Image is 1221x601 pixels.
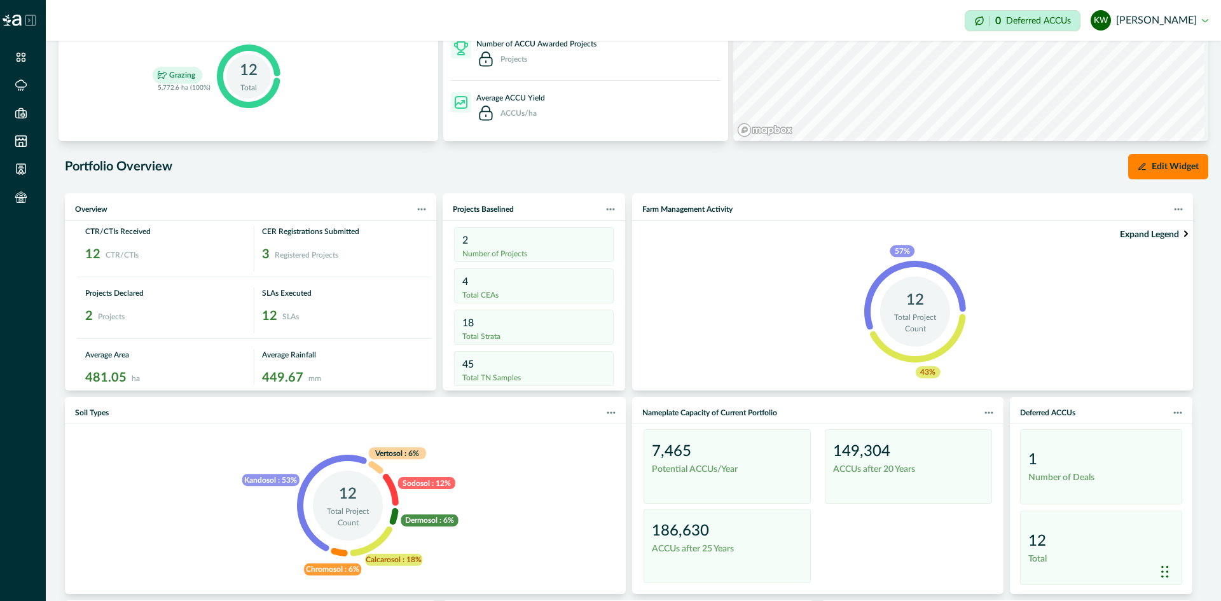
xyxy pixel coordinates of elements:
p: Portfolio Overview [65,157,172,176]
text: Dermosol : 6% [405,516,454,524]
p: 1 [1028,448,1174,471]
p: CER Registrations Submitted [262,226,424,237]
text: Sodosol : 12% [403,480,451,487]
p: Number of ACCU Awarded Projects [476,38,597,50]
p: ha [132,371,140,384]
p: CTR/CTIs [106,248,139,261]
p: Registered Projects [275,248,338,261]
p: Soil Types [75,407,109,418]
iframe: Chat Widget [1157,540,1221,601]
p: 449.67 [262,368,303,387]
text: Calcarosol : 18% [366,556,422,563]
p: ACCUs after 25 Years [652,542,803,556]
p: 186,630 [652,520,728,542]
div: Drag [1161,553,1169,591]
p: 481.05 [85,368,127,387]
text: 57% [895,247,910,255]
span: Expand Legend [1120,226,1184,242]
p: 7,465 [652,440,728,463]
p: Average Area [85,349,246,361]
p: SLAs Executed [262,287,424,299]
p: Number of Projects [462,248,605,259]
text: Vertosol : 6% [375,450,419,457]
p: Deferred ACCUs [1006,16,1071,25]
p: Total TN Samples [462,372,605,383]
p: Projects Baselined [453,204,514,215]
text: Chromosol : 6% [306,565,359,573]
p: Total Strata [462,331,605,342]
p: Projects Declared [85,287,246,299]
div: Average ACCU Yield icon [451,92,471,113]
p: mm [308,371,321,384]
p: Average Rainfall [262,349,424,361]
p: 3 [262,245,270,264]
div: Number of ACCU Awarded Projects icon [451,38,471,59]
p: 0 [995,16,1001,26]
p: 12 [262,307,277,326]
p: Total [1028,553,1174,566]
p: 12 [85,245,100,264]
text: Kandosol : 53% [244,476,297,484]
p: Farm Management Activity [642,204,733,215]
p: 18 [462,315,605,331]
p: Average ACCU Yield [476,92,545,104]
p: SLAs [282,310,299,322]
p: 149,304 [833,440,909,463]
p: 45 [462,357,605,372]
img: Logo [3,15,22,26]
button: Edit Widget [1128,154,1208,179]
p: Total [240,82,257,93]
p: Projects [98,310,125,322]
a: Mapbox logo [737,123,793,137]
text: 43% [920,368,935,376]
p: ACCUs after 20 Years [833,463,984,476]
p: ACCUs/ha [500,109,537,117]
p: Potential ACCUs/Year [652,463,803,476]
p: 4 [462,274,605,289]
p: Deferred ACCUs [1020,407,1075,418]
p: 2 [85,307,93,326]
p: CTR/CTIs Received [85,226,246,237]
p: 12 [1028,530,1174,553]
p: Overview [75,204,107,215]
p: Projects [500,55,527,63]
p: 12 [240,59,258,82]
text: Grazing [169,72,195,80]
p: 2 [462,233,605,248]
p: Total CEAs [462,289,605,301]
p: Number of Deals [1028,471,1174,485]
p: Nameplate Capacity of Current Portfolio [642,407,777,418]
text: 5,772.6 ha (100%) [157,85,210,92]
button: kieren whittock[PERSON_NAME] [1091,5,1208,36]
